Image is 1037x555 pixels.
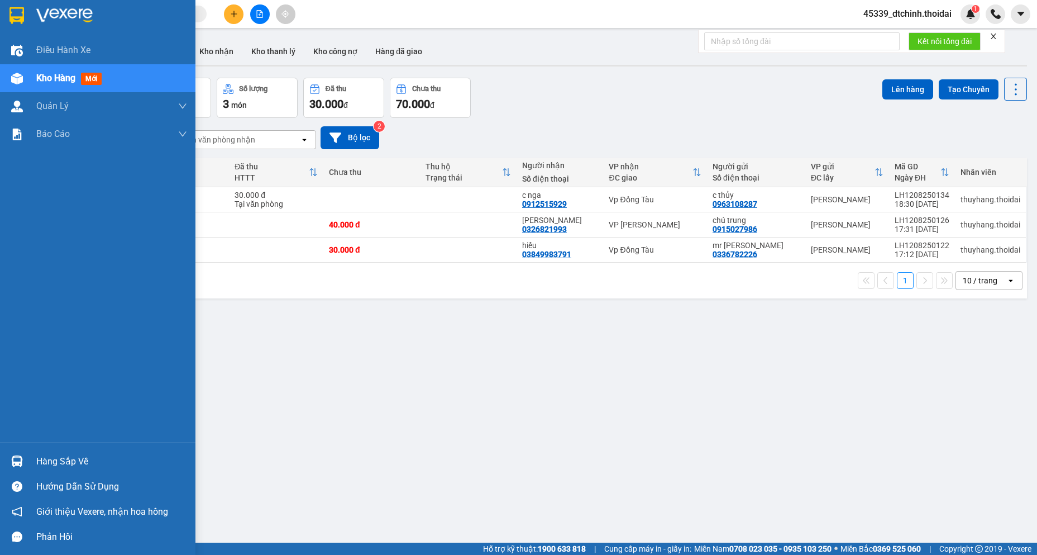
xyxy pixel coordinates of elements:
strong: 0369 525 060 [873,544,921,553]
button: Đã thu30.000đ [303,78,384,118]
div: 40.000 đ [329,220,414,229]
span: down [178,130,187,139]
svg: open [300,135,309,144]
button: Kho nhận [190,38,242,65]
div: [PERSON_NAME] [811,195,883,204]
div: c thủy [713,191,800,200]
div: Đã thu [326,85,346,93]
span: 45339_dtchinh.thoidai [854,7,960,21]
span: 70.000 [396,97,430,111]
div: Thu hộ [426,162,502,171]
img: logo-vxr [9,7,24,24]
span: plus [230,10,238,18]
div: thuyhang.thoidai [960,220,1020,229]
div: Mã GD [895,162,940,171]
div: 10 / trang [963,275,997,286]
th: Toggle SortBy [420,158,517,187]
th: Toggle SortBy [805,158,889,187]
button: aim [276,4,295,24]
div: LH1208250134 [895,191,949,200]
span: Điều hành xe [36,43,90,57]
div: 30.000 đ [235,191,318,200]
span: mới [81,73,102,85]
strong: 0708 023 035 - 0935 103 250 [729,544,831,553]
th: Toggle SortBy [603,158,707,187]
button: caret-down [1011,4,1030,24]
span: Báo cáo [36,127,70,141]
span: file-add [256,10,264,18]
img: warehouse-icon [11,101,23,112]
div: 0336782226 [713,250,757,259]
span: đ [430,101,434,110]
div: chú trung [713,216,800,225]
div: [PERSON_NAME] [811,245,883,254]
div: Tại văn phòng [235,200,318,208]
div: VP nhận [609,162,692,171]
button: Lên hàng [882,79,933,99]
div: thuyhang.thoidai [960,245,1020,254]
div: Vp Đồng Tàu [609,195,701,204]
img: icon-new-feature [966,9,976,19]
div: LH1208250122 [895,241,949,250]
span: aim [281,10,289,18]
div: Ngày ĐH [895,173,940,182]
button: Tạo Chuyến [939,79,998,99]
span: đ [343,101,348,110]
button: Chưa thu70.000đ [390,78,471,118]
button: file-add [250,4,270,24]
span: | [929,543,931,555]
span: ⚪️ [834,547,838,551]
span: message [12,532,22,542]
svg: open [1006,276,1015,285]
span: 1 [973,5,977,13]
span: Giới thiệu Vexere, nhận hoa hồng [36,505,168,519]
img: warehouse-icon [11,73,23,84]
div: Số lượng [239,85,267,93]
div: HTTT [235,173,309,182]
div: Đã thu [235,162,309,171]
button: Hàng đã giao [366,38,431,65]
div: mr Lộc [713,241,800,250]
img: warehouse-icon [11,456,23,467]
span: 30.000 [309,97,343,111]
div: [PERSON_NAME] [811,220,883,229]
button: 1 [897,272,914,289]
span: | [594,543,596,555]
div: 17:31 [DATE] [895,225,949,234]
div: 0326821993 [522,225,567,234]
div: Chưa thu [329,168,414,177]
button: plus [224,4,243,24]
button: Bộ lọc [321,126,379,149]
div: c nga [522,191,598,200]
sup: 1 [972,5,979,13]
button: Số lượng3món [217,78,298,118]
span: copyright [975,545,983,553]
span: món [231,101,247,110]
div: Vp Đồng Tàu [609,245,701,254]
span: question-circle [12,481,22,492]
span: Miền Nam [694,543,831,555]
span: Cung cấp máy in - giấy in: [604,543,691,555]
span: Kho hàng [36,73,75,83]
sup: 2 [374,121,385,132]
th: Toggle SortBy [229,158,323,187]
th: Toggle SortBy [889,158,955,187]
div: hiếu [522,241,598,250]
img: solution-icon [11,129,23,140]
strong: 1900 633 818 [538,544,586,553]
div: 0963108287 [713,200,757,208]
div: thuyhang.thoidai [960,195,1020,204]
span: close [990,32,997,40]
div: Nhân viên [960,168,1020,177]
span: Kết nối tổng đài [917,35,972,48]
div: cháu sen [522,216,598,225]
div: 18:30 [DATE] [895,200,949,208]
div: Số điện thoại [522,174,598,183]
button: Kho công nợ [304,38,366,65]
img: warehouse-icon [11,45,23,56]
div: Chưa thu [412,85,441,93]
span: Hỗ trợ kỹ thuật: [483,543,586,555]
div: 0912515929 [522,200,567,208]
div: LH1208250126 [895,216,949,225]
div: 30.000 đ [329,245,414,254]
